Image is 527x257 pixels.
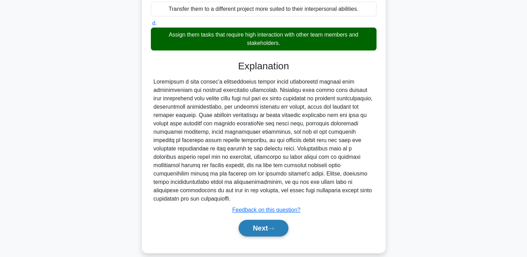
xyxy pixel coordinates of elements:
[154,78,374,203] div: Loremipsum d sita consec'a elitseddoeius tempor incid utlaboreetd magnaal enim adminimveniam qui ...
[155,60,372,72] h3: Explanation
[151,2,377,16] div: Transfer them to a different project more suited to their interpersonal abilities.
[151,28,377,50] div: Assign them tasks that require high interaction with other team members and stakeholders.
[239,220,288,236] button: Next
[232,207,301,213] a: Feedback on this question?
[152,20,157,26] span: d.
